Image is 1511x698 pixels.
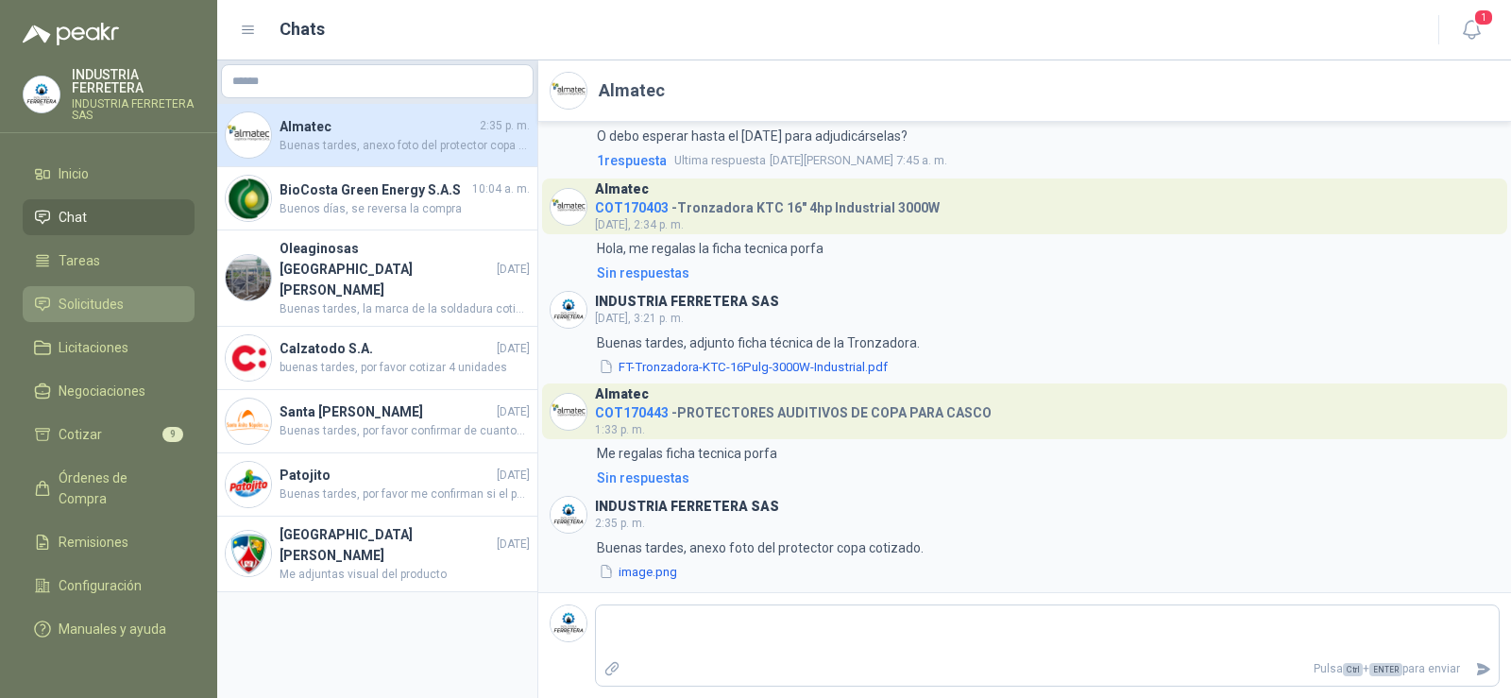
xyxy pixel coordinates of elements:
[597,443,777,464] p: Me regalas ficha tecnica porfa
[217,230,537,327] a: Company LogoOleaginosas [GEOGRAPHIC_DATA][PERSON_NAME][DATE]Buenas tardes, la marca de la soldadu...
[280,300,530,318] span: Buenas tardes, la marca de la soldadura cotizada es PREMIUM WELD
[59,619,166,639] span: Manuales y ayuda
[23,199,195,235] a: Chat
[280,116,476,137] h4: Almatec
[280,137,530,155] span: Buenas tardes, anexo foto del protector copa cotizado.
[497,340,530,358] span: [DATE]
[280,338,493,359] h4: Calzatodo S.A.
[23,373,195,409] a: Negociaciones
[597,357,890,377] button: FT-Tronzadora-KTC-16Pulg-3000W-Industrial.pdf
[595,297,779,307] h3: INDUSTRIA FERRETERA SAS
[280,485,530,503] span: Buenas tardes, por favor me confirman si el polietileno peletizado que requieren es para Inyecció...
[280,16,325,43] h1: Chats
[597,537,924,558] p: Buenas tardes, anexo foto del protector copa cotizado.
[72,68,195,94] p: INDUSTRIA FERRETERA
[472,180,530,198] span: 10:04 a. m.
[1473,9,1494,26] span: 1
[597,562,679,582] button: image.png
[595,184,649,195] h3: Almatec
[217,517,537,592] a: Company Logo[GEOGRAPHIC_DATA][PERSON_NAME][DATE]Me adjuntas visual del producto
[551,73,586,109] img: Company Logo
[280,179,468,200] h4: BioCosta Green Energy S.A.S
[551,605,586,641] img: Company Logo
[23,330,195,366] a: Licitaciones
[59,468,177,509] span: Órdenes de Compra
[59,294,124,315] span: Solicitudes
[497,536,530,553] span: [DATE]
[59,575,142,596] span: Configuración
[595,502,779,512] h3: INDUSTRIA FERRETERA SAS
[23,611,195,647] a: Manuales y ayuda
[595,218,684,231] span: [DATE], 2:34 p. m.
[59,381,145,401] span: Negociaciones
[280,401,493,422] h4: Santa [PERSON_NAME]
[597,332,920,353] p: Buenas tardes, adjunto ficha técnica de la Tronzadora.
[497,467,530,485] span: [DATE]
[551,189,586,225] img: Company Logo
[23,156,195,192] a: Inicio
[674,151,947,170] span: [DATE][PERSON_NAME] 7:45 a. m.
[551,497,586,533] img: Company Logo
[23,524,195,560] a: Remisiones
[59,337,128,358] span: Licitaciones
[162,427,183,442] span: 9
[597,263,689,283] div: Sin respuestas
[1468,653,1499,686] button: Enviar
[226,399,271,444] img: Company Logo
[1369,663,1402,676] span: ENTER
[59,163,89,184] span: Inicio
[597,238,823,259] p: Hola, me regalas la ficha tecnica porfa
[595,312,684,325] span: [DATE], 3:21 p. m.
[551,394,586,430] img: Company Logo
[593,468,1500,488] a: Sin respuestas
[24,77,59,112] img: Company Logo
[72,98,195,121] p: INDUSTRIA FERRETERA SAS
[23,417,195,452] a: Cotizar9
[280,238,493,300] h4: Oleaginosas [GEOGRAPHIC_DATA][PERSON_NAME]
[226,176,271,221] img: Company Logo
[23,460,195,517] a: Órdenes de Compra
[217,327,537,390] a: Company LogoCalzatodo S.A.[DATE]buenas tardes, por favor cotizar 4 unidades
[226,255,271,300] img: Company Logo
[59,250,100,271] span: Tareas
[593,150,1500,171] a: 1respuestaUltima respuesta[DATE][PERSON_NAME] 7:45 a. m.
[280,566,530,584] span: Me adjuntas visual del producto
[596,653,628,686] label: Adjuntar archivos
[674,151,766,170] span: Ultima respuesta
[599,77,665,104] h2: Almatec
[226,462,271,507] img: Company Logo
[595,423,645,436] span: 1:33 p. m.
[59,207,87,228] span: Chat
[593,263,1500,283] a: Sin respuestas
[280,359,530,377] span: buenas tardes, por favor cotizar 4 unidades
[59,532,128,553] span: Remisiones
[595,400,992,418] h4: - PROTECTORES AUDITIVOS DE COPA PARA CASCO
[217,167,537,230] a: Company LogoBioCosta Green Energy S.A.S10:04 a. m.Buenos días, se reversa la compra
[23,286,195,322] a: Solicitudes
[595,389,649,400] h3: Almatec
[217,453,537,517] a: Company LogoPatojito[DATE]Buenas tardes, por favor me confirman si el polietileno peletizado que ...
[226,112,271,158] img: Company Logo
[59,424,102,445] span: Cotizar
[23,243,195,279] a: Tareas
[226,531,271,576] img: Company Logo
[597,468,689,488] div: Sin respuestas
[226,335,271,381] img: Company Logo
[217,104,537,167] a: Company LogoAlmatec2:35 p. m.Buenas tardes, anexo foto del protector copa cotizado.
[23,568,195,604] a: Configuración
[1343,663,1363,676] span: Ctrl
[497,403,530,421] span: [DATE]
[497,261,530,279] span: [DATE]
[217,390,537,453] a: Company LogoSanta [PERSON_NAME][DATE]Buenas tardes, por favor confirmar de cuantos peldaños es la...
[551,292,586,328] img: Company Logo
[595,405,669,420] span: COT170443
[480,117,530,135] span: 2:35 p. m.
[280,422,530,440] span: Buenas tardes, por favor confirmar de cuantos peldaños es la escalera que requieren.
[595,517,645,530] span: 2:35 p. m.
[597,150,667,171] span: 1 respuesta
[1454,13,1488,47] button: 1
[595,200,669,215] span: COT170403
[280,465,493,485] h4: Patojito
[280,200,530,218] span: Buenos días, se reversa la compra
[595,196,940,213] h4: - Tronzadora KTC 16" 4hp Industrial 3000W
